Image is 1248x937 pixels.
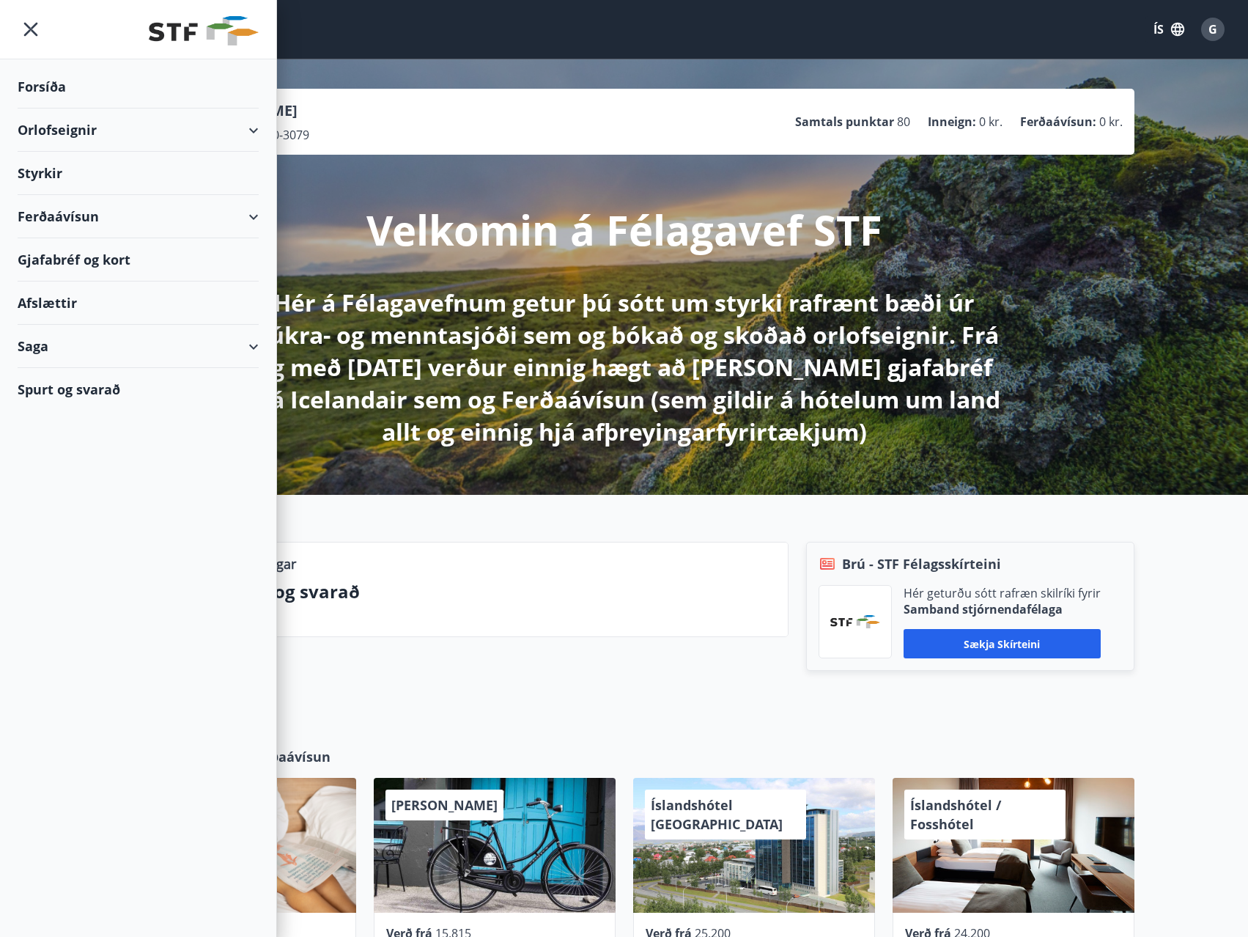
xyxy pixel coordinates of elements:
p: Samtals punktar [795,114,894,130]
div: Orlofseignir [18,109,259,152]
span: Brú - STF Félagsskírteini [842,554,1001,573]
span: Íslandshótel [GEOGRAPHIC_DATA] [651,796,783,833]
span: 0 kr. [979,114,1003,130]
div: Saga [18,325,259,368]
img: union_logo [149,16,259,45]
span: 0 kr. [1099,114,1123,130]
button: G [1195,12,1230,47]
span: [PERSON_NAME] [391,796,498,814]
span: Íslandshótel / Fosshótel [910,796,1001,833]
button: menu [18,16,44,43]
div: Styrkir [18,152,259,195]
div: Forsíða [18,65,259,109]
p: Velkomin á Félagavef STF [366,202,882,257]
div: Ferðaávísun [18,195,259,238]
p: Upplýsingar [222,554,296,573]
button: Sækja skírteini [904,629,1101,658]
p: Hér geturðu sótt rafræn skilríki fyrir [904,585,1101,601]
span: G [1208,21,1217,37]
p: Samband stjórnendafélaga [904,601,1101,617]
p: Hér á Félagavefnum getur þú sótt um styrki rafrænt bæði úr sjúkra- og menntasjóði sem og bókað og... [237,287,1011,448]
p: Inneign : [928,114,976,130]
div: Gjafabréf og kort [18,238,259,282]
p: Spurt og svarað [222,579,776,604]
button: ÍS [1145,16,1192,43]
span: 80 [897,114,910,130]
p: Ferðaávísun : [1020,114,1096,130]
div: Spurt og svarað [18,368,259,411]
img: vjCaq2fThgY3EUYqSgpjEiBg6WP39ov69hlhuPVN.png [830,615,880,628]
div: Afslættir [18,282,259,325]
